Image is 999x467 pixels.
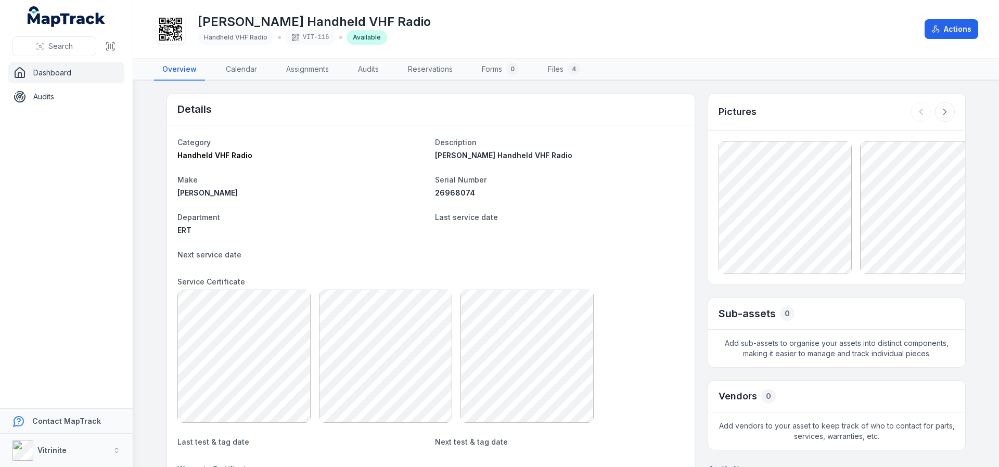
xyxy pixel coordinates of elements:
span: Next service date [177,250,241,259]
h2: Details [177,102,212,116]
strong: Vitrinite [37,446,67,455]
span: Add vendors to your asset to keep track of who to contact for parts, services, warranties, etc. [708,412,965,450]
button: Search [12,36,96,56]
div: 0 [761,389,776,404]
span: 26968074 [435,188,475,197]
a: Overview [154,59,205,81]
strong: Contact MapTrack [32,417,101,425]
a: Files4 [540,59,588,81]
a: Audits [350,59,387,81]
span: Last service date [435,213,498,222]
a: Reservations [400,59,461,81]
a: Forms0 [473,59,527,81]
a: Calendar [217,59,265,81]
a: MapTrack [28,6,106,27]
span: Department [177,213,220,222]
a: Audits [8,86,124,107]
div: 0 [780,306,795,321]
span: Search [48,41,73,51]
span: Handheld VHF Radio [177,151,252,160]
span: ERT [177,226,191,235]
span: [PERSON_NAME] [177,188,238,197]
div: VIT-116 [285,30,335,45]
h3: Pictures [719,105,757,119]
div: Available [347,30,387,45]
div: 0 [506,63,519,75]
span: Serial Number [435,175,486,184]
h1: [PERSON_NAME] Handheld VHF Radio [198,14,431,30]
a: Dashboard [8,62,124,83]
div: 4 [568,63,580,75]
span: Handheld VHF Radio [204,33,267,41]
span: Service Certificate [177,277,245,286]
span: Description [435,138,477,147]
span: Category [177,138,211,147]
span: Last test & tag date [177,437,249,446]
span: Make [177,175,198,184]
span: Add sub-assets to organise your assets into distinct components, making it easier to manage and t... [708,330,965,367]
a: Assignments [278,59,337,81]
h3: Vendors [719,389,757,404]
button: Actions [925,19,978,39]
h2: Sub-assets [719,306,776,321]
span: Next test & tag date [435,437,508,446]
span: [PERSON_NAME] Handheld VHF Radio [435,151,572,160]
